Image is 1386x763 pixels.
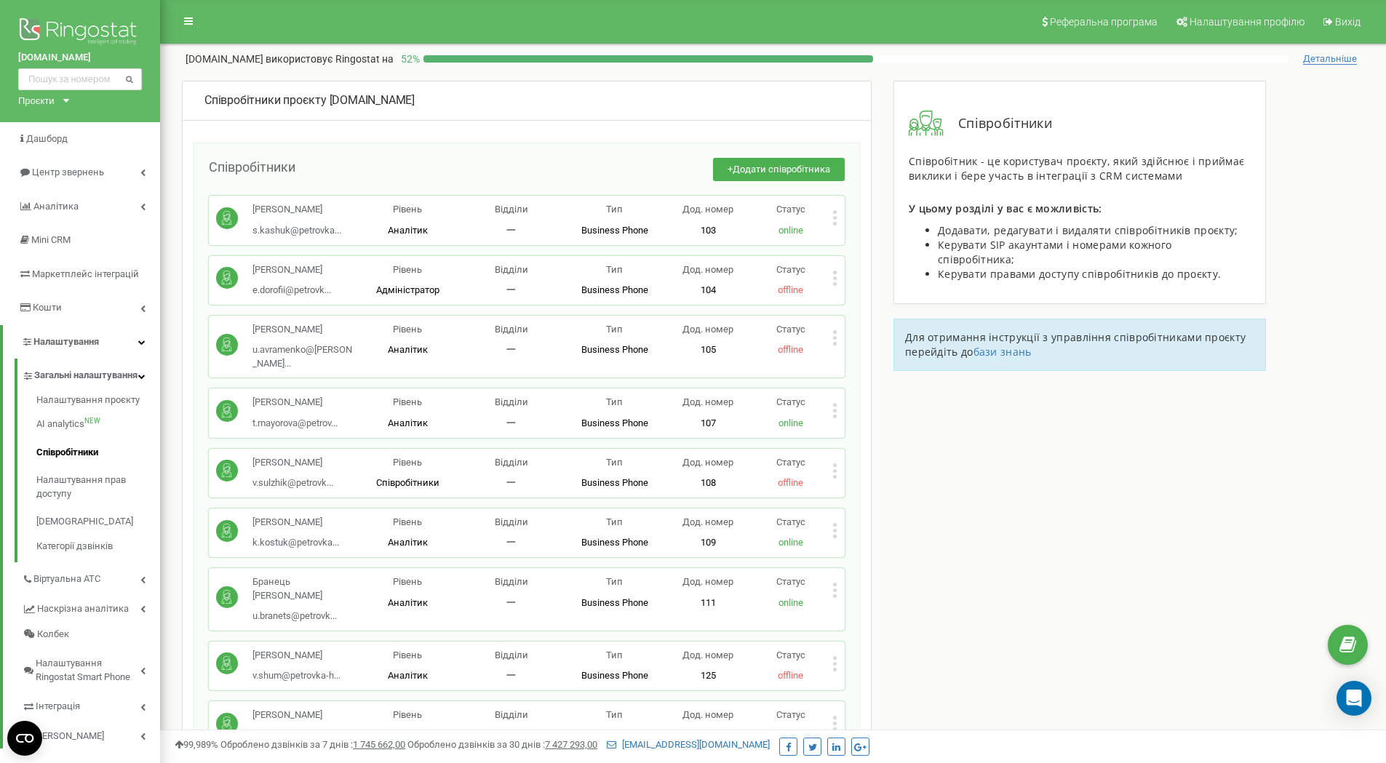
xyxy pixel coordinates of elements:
[581,284,648,295] span: Business Phone
[682,650,733,660] span: Дод. номер
[909,154,1244,183] span: Співробітник - це користувач проєкту, який здійснює і приймає виклики і бере участь в інтеграції ...
[33,302,62,313] span: Кошти
[495,457,528,468] span: Відділи
[22,719,160,749] a: [PERSON_NAME]
[682,396,733,407] span: Дод. номер
[204,92,849,109] div: [DOMAIN_NAME]
[776,650,805,660] span: Статус
[778,537,803,548] span: online
[252,284,331,295] span: e.dorofii@petrovk...
[733,164,830,175] span: Додати співробітника
[388,344,428,355] span: Аналітик
[581,477,648,488] span: Business Phone
[36,410,160,439] a: AI analyticsNEW
[204,93,327,107] span: Співробітники проєкту
[778,284,803,295] span: offline
[252,344,352,369] span: u.avramenko@[PERSON_NAME]...
[495,324,528,335] span: Відділи
[666,536,749,550] p: 109
[666,596,749,610] p: 111
[393,396,422,407] span: Рівень
[252,537,339,548] span: k.kostuk@petrovka...
[682,576,733,587] span: Дод. номер
[778,670,803,681] span: offline
[252,263,331,277] p: [PERSON_NAME]
[666,417,749,431] p: 107
[393,204,422,215] span: Рівень
[506,225,516,236] span: 一
[545,739,597,750] u: 7 427 293,00
[682,457,733,468] span: Дод. номер
[36,657,140,684] span: Налаштування Ringostat Smart Phone
[388,597,428,608] span: Аналітик
[34,369,138,383] span: Загальні налаштування
[495,709,528,720] span: Відділи
[252,649,340,663] p: [PERSON_NAME]
[31,234,71,245] span: Mini CRM
[36,466,160,508] a: Налаштування прав доступу
[376,284,439,295] span: Адміністратор
[495,516,528,527] span: Відділи
[776,324,805,335] span: Статус
[495,396,528,407] span: Відділи
[22,647,160,690] a: Налаштування Ringostat Smart Phone
[22,622,160,647] a: Колбек
[252,456,333,470] p: [PERSON_NAME]
[175,739,218,750] span: 99,989%
[376,477,439,488] span: Співробітники
[252,516,339,530] p: [PERSON_NAME]
[506,418,516,428] span: 一
[393,264,422,275] span: Рівень
[581,418,648,428] span: Business Phone
[393,516,422,527] span: Рівень
[36,508,160,536] a: [DEMOGRAPHIC_DATA]
[495,650,528,660] span: Відділи
[393,324,422,335] span: Рівень
[36,536,160,554] a: Категорії дзвінків
[266,53,394,65] span: використовує Ringostat на
[778,344,803,355] span: offline
[393,650,422,660] span: Рівень
[407,739,597,750] span: Оброблено дзвінків за 30 днів :
[581,670,648,681] span: Business Phone
[506,477,516,488] span: 一
[606,264,623,275] span: Тип
[776,516,805,527] span: Статус
[252,323,356,337] p: [PERSON_NAME]
[33,201,79,212] span: Аналiтика
[393,576,422,587] span: Рівень
[938,223,1238,237] span: Додавати, редагувати і видаляти співробітників проєкту;
[581,537,648,548] span: Business Phone
[944,114,1052,133] span: Співробітники
[666,343,749,357] p: 105
[506,597,516,608] span: 一
[682,709,733,720] span: Дод. номер
[606,516,623,527] span: Тип
[606,457,623,468] span: Тип
[252,477,333,488] span: v.sulzhik@petrovk...
[776,264,805,275] span: Статус
[37,602,129,616] span: Наскрізна аналітика
[666,224,749,238] p: 103
[34,730,104,743] span: [PERSON_NAME]
[22,592,160,622] a: Наскрізна аналітика
[909,201,1102,215] span: У цьому розділі у вас є можливість:
[3,325,160,359] a: Налаштування
[973,345,1032,359] a: бази знань
[33,572,100,586] span: Віртуальна АТС
[388,670,428,681] span: Аналітик
[682,516,733,527] span: Дод. номер
[36,394,160,411] a: Налаштування проєкту
[495,576,528,587] span: Відділи
[37,628,69,642] span: Колбек
[682,324,733,335] span: Дод. номер
[18,68,142,90] input: Пошук за номером
[32,167,104,177] span: Центр звернень
[581,344,648,355] span: Business Phone
[33,336,99,347] span: Налаштування
[252,708,336,722] p: [PERSON_NAME]
[778,477,803,488] span: offline
[252,396,338,410] p: [PERSON_NAME]
[666,476,749,490] p: 108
